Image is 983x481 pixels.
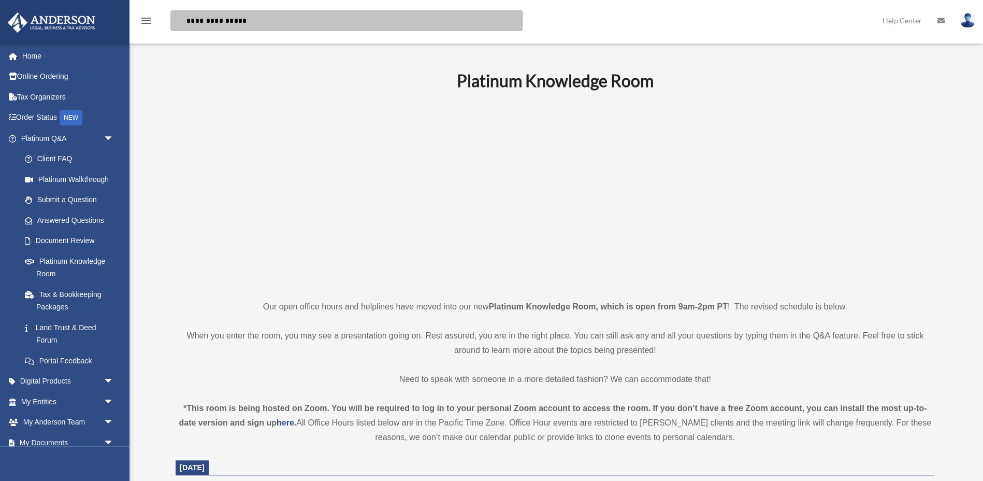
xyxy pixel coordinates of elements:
[400,105,711,280] iframe: 231110_Toby_KnowledgeRoom
[140,15,152,27] i: menu
[15,284,129,317] a: Tax & Bookkeeping Packages
[15,350,129,371] a: Portal Feedback
[176,372,934,387] p: Need to speak with someone in a more detailed fashion? We can accommodate that!
[7,46,129,66] a: Home
[180,463,205,472] span: [DATE]
[104,412,124,433] span: arrow_drop_down
[15,231,129,251] a: Document Review
[179,404,927,427] strong: *This room is being hosted on Zoom. You will be required to log in to your personal Zoom account ...
[277,418,294,427] a: here
[7,432,129,453] a: My Documentsarrow_drop_down
[7,128,129,149] a: Platinum Q&Aarrow_drop_down
[15,210,129,231] a: Answered Questions
[60,110,82,125] div: NEW
[104,432,124,454] span: arrow_drop_down
[7,107,129,129] a: Order StatusNEW
[104,128,124,149] span: arrow_drop_down
[488,302,727,311] strong: Platinum Knowledge Room, which is open from 9am-2pm PT
[15,317,129,350] a: Land Trust & Deed Forum
[7,87,129,107] a: Tax Organizers
[7,391,129,412] a: My Entitiesarrow_drop_down
[176,300,934,314] p: Our open office hours and helplines have moved into our new ! The revised schedule is below.
[5,12,98,33] img: Anderson Advisors Platinum Portal
[15,251,124,284] a: Platinum Knowledge Room
[15,149,129,169] a: Client FAQ
[7,412,129,433] a: My Anderson Teamarrow_drop_down
[173,14,184,25] i: search
[457,70,654,91] b: Platinum Knowledge Room
[960,13,975,28] img: User Pic
[294,418,296,427] strong: .
[176,329,934,358] p: When you enter the room, you may see a presentation going on. Rest assured, you are in the right ...
[104,371,124,392] span: arrow_drop_down
[140,18,152,27] a: menu
[7,66,129,87] a: Online Ordering
[7,371,129,392] a: Digital Productsarrow_drop_down
[15,190,129,210] a: Submit a Question
[104,391,124,413] span: arrow_drop_down
[15,169,129,190] a: Platinum Walkthrough
[176,401,934,445] div: All Office Hours listed below are in the Pacific Time Zone. Office Hour events are restricted to ...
